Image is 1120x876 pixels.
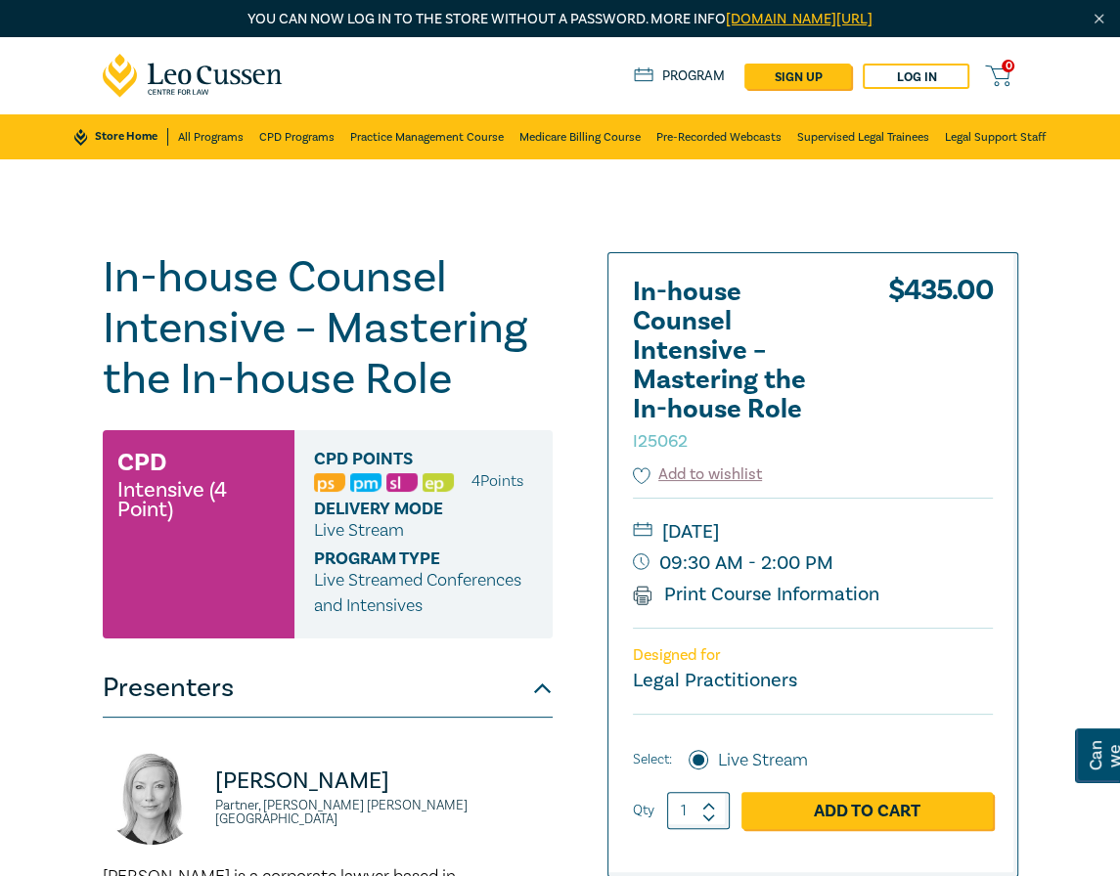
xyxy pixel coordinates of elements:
[103,659,553,718] button: Presenters
[350,114,504,159] a: Practice Management Course
[314,473,345,492] img: Professional Skills
[656,114,782,159] a: Pre-Recorded Webcasts
[863,64,969,89] a: Log in
[314,450,495,468] span: CPD Points
[633,463,763,486] button: Add to wishlist
[314,549,495,568] span: Program type
[945,114,1046,159] a: Legal Support Staff
[633,749,672,770] span: Select:
[519,114,641,159] a: Medicare Billing Course
[744,64,851,89] a: sign up
[633,668,797,693] small: Legal Practitioners
[633,646,993,665] p: Designed for
[718,748,808,773] label: Live Stream
[1091,11,1107,27] img: Close
[667,792,730,829] input: 1
[633,278,848,454] h2: In-house Counsel Intensive – Mastering the In-house Role
[633,547,993,579] small: 09:30 AM - 2:00 PM
[633,800,654,821] label: Qty
[633,582,880,607] a: Print Course Information
[634,67,725,85] a: Program
[633,516,993,547] small: [DATE]
[117,480,280,519] small: Intensive (4 Point)
[117,445,166,480] h3: CPD
[1002,60,1014,72] span: 0
[471,468,523,494] li: 4 Point s
[314,500,495,518] span: Delivery Mode
[314,568,533,619] p: Live Streamed Conferences and Intensives
[103,9,1018,30] p: You can now log in to the store without a password. More info
[797,114,929,159] a: Supervised Legal Trainees
[178,114,244,159] a: All Programs
[386,473,418,492] img: Substantive Law
[726,10,873,28] a: [DOMAIN_NAME][URL]
[74,128,167,146] a: Store Home
[215,799,553,826] small: Partner, [PERSON_NAME] [PERSON_NAME] [GEOGRAPHIC_DATA]
[350,473,381,492] img: Practice Management & Business Skills
[103,252,553,405] h1: In-house Counsel Intensive – Mastering the In-house Role
[103,747,201,845] img: https://s3.ap-southeast-2.amazonaws.com/leo-cussen-store-production-content/Contacts/Lisa%20Fitzg...
[423,473,454,492] img: Ethics & Professional Responsibility
[314,519,404,542] span: Live Stream
[888,278,993,463] div: $ 435.00
[741,792,993,829] a: Add to Cart
[215,766,553,797] p: [PERSON_NAME]
[259,114,335,159] a: CPD Programs
[633,430,688,453] small: I25062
